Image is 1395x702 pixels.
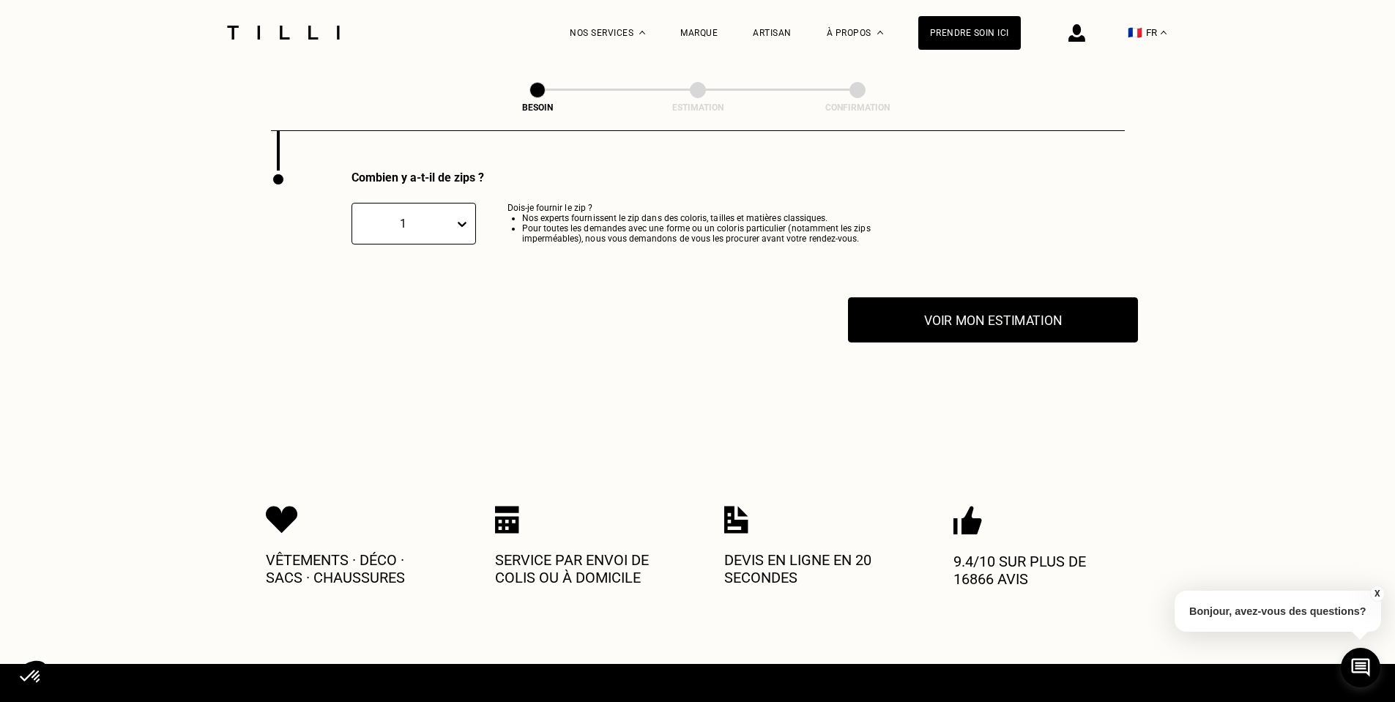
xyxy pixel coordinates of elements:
[724,506,748,534] img: Icon
[1161,31,1167,34] img: menu déroulant
[953,553,1129,588] p: 9.4/10 sur plus de 16866 avis
[1369,586,1384,602] button: X
[507,203,921,253] p: Dois-je fournir le zip ?
[1128,26,1142,40] span: 🇫🇷
[522,213,921,223] li: Nos experts fournissent le zip dans des coloris, tailles et matières classiques.
[360,217,447,231] div: 1
[464,102,611,113] div: Besoin
[918,16,1021,50] a: Prendre soin ici
[953,506,982,535] img: Icon
[753,28,792,38] a: Artisan
[222,26,345,40] img: Logo du service de couturière Tilli
[639,31,645,34] img: Menu déroulant
[848,297,1138,343] button: Voir mon estimation
[266,551,442,586] p: Vêtements · Déco · Sacs · Chaussures
[495,506,519,534] img: Icon
[1175,591,1381,632] p: Bonjour, avez-vous des questions?
[266,506,298,534] img: Icon
[877,31,883,34] img: Menu déroulant à propos
[351,171,921,184] div: Combien y a-t-il de zips ?
[680,28,718,38] a: Marque
[724,551,900,586] p: Devis en ligne en 20 secondes
[784,102,931,113] div: Confirmation
[625,102,771,113] div: Estimation
[495,551,671,586] p: Service par envoi de colis ou à domicile
[1068,24,1085,42] img: icône connexion
[522,223,921,244] li: Pour toutes les demandes avec une forme ou un coloris particulier (notamment les zips imperméable...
